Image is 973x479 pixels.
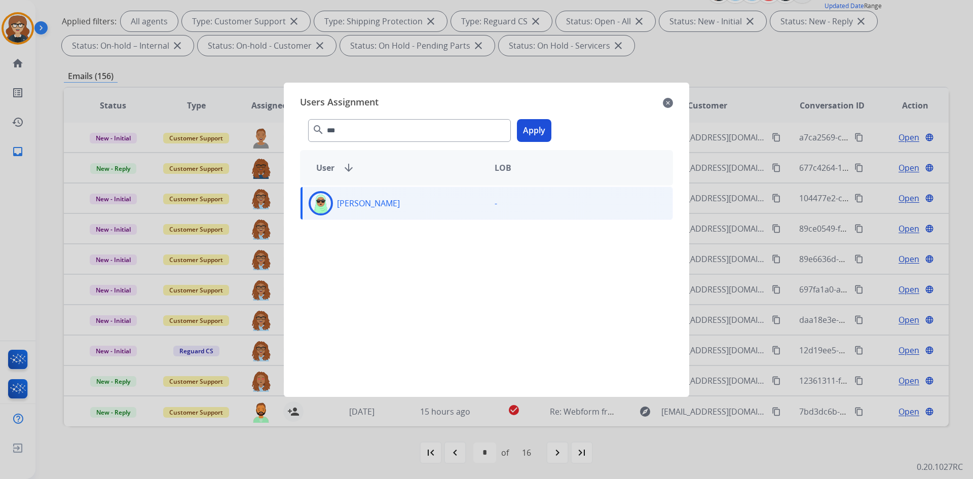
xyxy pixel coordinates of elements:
button: Apply [517,119,551,142]
span: LOB [495,162,511,174]
span: Users Assignment [300,95,379,111]
mat-icon: arrow_downward [343,162,355,174]
p: [PERSON_NAME] [337,197,400,209]
mat-icon: close [663,97,673,109]
div: User [308,162,486,174]
mat-icon: search [312,124,324,136]
p: - [495,197,497,209]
